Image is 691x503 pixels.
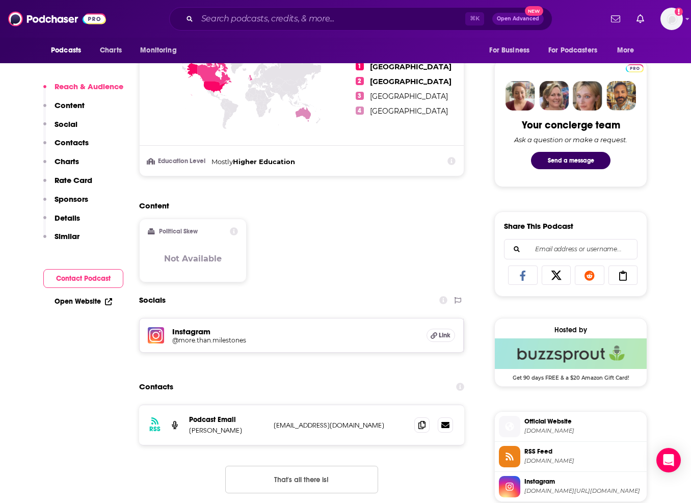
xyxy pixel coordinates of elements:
p: Sponsors [55,194,88,204]
p: [PERSON_NAME] [189,426,265,435]
h3: Not Available [164,254,222,263]
span: [GEOGRAPHIC_DATA] [370,92,448,101]
span: 1 [356,62,364,70]
p: Charts [55,156,79,166]
h2: Contacts [139,377,173,396]
div: Hosted by [495,326,647,334]
button: Rate Card [43,175,92,194]
span: RSS Feed [524,447,643,456]
img: Podchaser Pro [626,64,644,72]
p: Content [55,100,85,110]
h5: Instagram [172,327,418,336]
img: Barbara Profile [539,81,569,111]
button: Content [43,100,85,119]
p: Similar [55,231,79,241]
p: Podcast Email [189,415,265,424]
span: Monitoring [140,43,176,58]
img: Sydney Profile [506,81,535,111]
button: Details [43,213,80,232]
span: Mostly [211,157,233,166]
span: [GEOGRAPHIC_DATA] [370,77,451,86]
img: Podchaser - Follow, Share and Rate Podcasts [8,9,106,29]
span: 3 [356,92,364,100]
svg: Add a profile image [675,8,683,16]
img: Jon Profile [606,81,636,111]
div: Search podcasts, credits, & more... [169,7,552,31]
span: [GEOGRAPHIC_DATA] [370,62,451,71]
div: Your concierge team [522,119,620,131]
a: Show notifications dropdown [632,10,648,28]
span: Logged in as sarahhallprinc [660,8,683,30]
h2: Content [139,201,456,210]
h2: Socials [139,290,166,310]
a: Charts [93,41,128,60]
a: Share on X/Twitter [542,266,571,285]
button: open menu [482,41,542,60]
button: open menu [542,41,612,60]
a: Share on Reddit [575,266,604,285]
button: Send a message [531,152,610,169]
button: Charts [43,156,79,175]
p: Social [55,119,77,129]
button: Social [43,119,77,138]
a: Official Website[DOMAIN_NAME] [499,416,643,437]
a: Pro website [626,63,644,72]
div: Search followers [504,239,637,259]
button: Nothing here. [225,466,378,493]
p: Details [55,213,80,223]
p: Contacts [55,138,89,147]
button: open menu [44,41,94,60]
button: open menu [610,41,647,60]
img: Jules Profile [573,81,602,111]
button: Open AdvancedNew [492,13,544,25]
a: Show notifications dropdown [607,10,624,28]
a: Open Website [55,297,112,306]
p: Rate Card [55,175,92,185]
span: More [617,43,634,58]
span: buzzsprout.com [524,427,643,435]
button: Contact Podcast [43,269,123,288]
span: Official Website [524,417,643,426]
span: Higher Education [233,157,295,166]
h2: Political Skew [159,228,198,235]
span: feeds.buzzsprout.com [524,457,643,465]
a: Instagram[DOMAIN_NAME][URL][DOMAIN_NAME] [499,476,643,497]
span: 2 [356,77,364,85]
button: Contacts [43,138,89,156]
img: Buzzsprout Deal: Get 90 days FREE & a $20 Amazon Gift Card! [495,338,647,369]
button: Similar [43,231,79,250]
button: Show profile menu [660,8,683,30]
a: Copy Link [608,266,638,285]
a: Link [427,329,455,342]
span: Get 90 days FREE & a $20 Amazon Gift Card! [495,369,647,381]
button: Reach & Audience [43,82,123,100]
span: Instagram [524,477,643,486]
span: Charts [100,43,122,58]
p: Reach & Audience [55,82,123,91]
div: Open Intercom Messenger [656,448,681,472]
h3: Education Level [148,158,207,165]
span: Link [439,331,450,339]
button: open menu [133,41,190,60]
span: New [525,6,543,16]
img: iconImage [148,327,164,343]
a: @more.than.milestones [172,336,418,344]
h5: @more.than.milestones [172,336,335,344]
button: Sponsors [43,194,88,213]
span: For Business [489,43,529,58]
span: Podcasts [51,43,81,58]
span: ⌘ K [465,12,484,25]
span: 4 [356,107,364,115]
span: For Podcasters [548,43,597,58]
a: Share on Facebook [508,266,538,285]
span: Open Advanced [497,16,539,21]
a: Buzzsprout Deal: Get 90 days FREE & a $20 Amazon Gift Card! [495,338,647,380]
img: User Profile [660,8,683,30]
input: Email address or username... [513,240,629,259]
h3: RSS [149,425,161,433]
input: Search podcasts, credits, & more... [197,11,465,27]
div: Ask a question or make a request. [514,136,627,144]
a: RSS Feed[DOMAIN_NAME] [499,446,643,467]
span: [GEOGRAPHIC_DATA] [370,107,448,116]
